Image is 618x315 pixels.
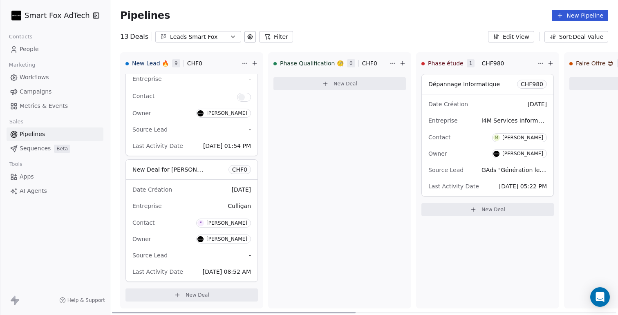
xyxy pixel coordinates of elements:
[25,10,90,21] span: Smart Fox AdTech
[5,59,39,71] span: Marketing
[481,116,559,124] span: i4M Services Informatiques
[421,203,554,216] button: New Deal
[120,10,170,21] span: Pipelines
[362,59,377,67] span: CHF 0
[132,165,219,173] span: New Deal for [PERSON_NAME]
[130,32,148,42] span: Deals
[499,183,547,190] span: [DATE] 05:22 PM
[132,143,183,149] span: Last Activity Date
[20,73,49,82] span: Workflows
[428,150,447,157] span: Owner
[125,159,258,282] div: New Deal for [PERSON_NAME]CHF0Date Création[DATE]EntrepriseCulliganContactF[PERSON_NAME]OwnerC[PE...
[197,236,204,242] img: C
[20,45,39,54] span: People
[7,99,103,113] a: Metrics & Events
[421,74,554,197] div: Dépannage InformatiqueCHF980Date Création[DATE]Entreprisei4M Services InformatiquesContactM[PERSO...
[132,110,151,116] span: Owner
[20,130,45,139] span: Pipelines
[203,143,251,149] span: [DATE] 01:54 PM
[7,142,103,155] a: SequencesBeta
[428,167,463,173] span: Source Lead
[199,220,202,226] div: F
[7,42,103,56] a: People
[552,10,608,21] button: New Pipeline
[132,219,154,226] span: Contact
[428,101,468,107] span: Date Création
[249,251,251,259] span: -
[493,151,499,157] img: C
[544,31,608,42] button: Sort: Deal Value
[132,186,172,193] span: Date Création
[6,116,27,128] span: Sales
[20,87,51,96] span: Campaigns
[125,288,258,302] button: New Deal
[20,172,34,181] span: Apps
[132,203,162,209] span: Entreprise
[249,125,251,134] span: -
[481,166,553,174] span: GAds "Génération leads"
[488,31,534,42] button: Edit View
[5,31,36,43] span: Contacts
[502,135,543,141] div: [PERSON_NAME]
[125,53,240,74] div: New Lead 🔥9CHF0
[59,297,105,304] a: Help & Support
[528,101,547,107] span: [DATE]
[232,165,247,174] span: CHF 0
[347,59,355,67] span: 0
[428,183,479,190] span: Last Activity Date
[467,59,475,67] span: 1
[20,102,68,110] span: Metrics & Events
[428,59,463,67] span: Phase étude
[132,252,168,259] span: Source Lead
[481,206,505,213] span: New Deal
[6,158,26,170] span: Tools
[232,186,251,193] span: [DATE]
[228,203,251,209] span: Culligan
[206,236,247,242] div: [PERSON_NAME]
[334,80,357,87] span: New Deal
[132,126,168,133] span: Source Lead
[7,184,103,198] a: AI Agents
[67,297,105,304] span: Help & Support
[7,71,103,84] a: Workflows
[170,33,226,41] div: Leads Smart Fox
[132,236,151,242] span: Owner
[132,59,169,67] span: New Lead 🔥
[187,59,202,67] span: CHF 0
[273,53,388,74] div: Phase Qualification 🧐0CHF0
[54,145,70,153] span: Beta
[421,53,536,74] div: Phase étude1CHF980
[186,292,209,298] span: New Deal
[273,77,406,90] button: New Deal
[428,117,458,124] span: Entreprise
[428,81,500,87] span: Dépannage Informatique
[249,75,251,83] span: -
[7,127,103,141] a: Pipelines
[11,11,21,20] img: Logo%20500x500%20%20px.jpeg
[120,32,148,42] div: 13
[203,268,251,275] span: [DATE] 08:52 AM
[132,93,154,99] span: Contact
[125,33,258,156] div: Entreprise-ContactOwnerC[PERSON_NAME]Source Lead-Last Activity Date[DATE] 01:54 PM
[521,80,543,88] span: CHF 980
[7,170,103,183] a: Apps
[576,59,614,67] span: Faire Offre 😎
[20,144,51,153] span: Sequences
[481,59,504,67] span: CHF 980
[10,9,87,22] button: Smart Fox AdTech
[206,110,247,116] div: [PERSON_NAME]
[206,220,247,226] div: [PERSON_NAME]
[259,31,293,42] button: Filter
[590,287,610,307] div: Open Intercom Messenger
[172,59,180,67] span: 9
[280,59,344,67] span: Phase Qualification 🧐
[495,134,499,141] div: M
[197,110,204,116] img: C
[428,134,450,141] span: Contact
[132,76,162,82] span: Entreprise
[7,85,103,98] a: Campaigns
[132,268,183,275] span: Last Activity Date
[502,151,543,156] div: [PERSON_NAME]
[20,187,47,195] span: AI Agents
